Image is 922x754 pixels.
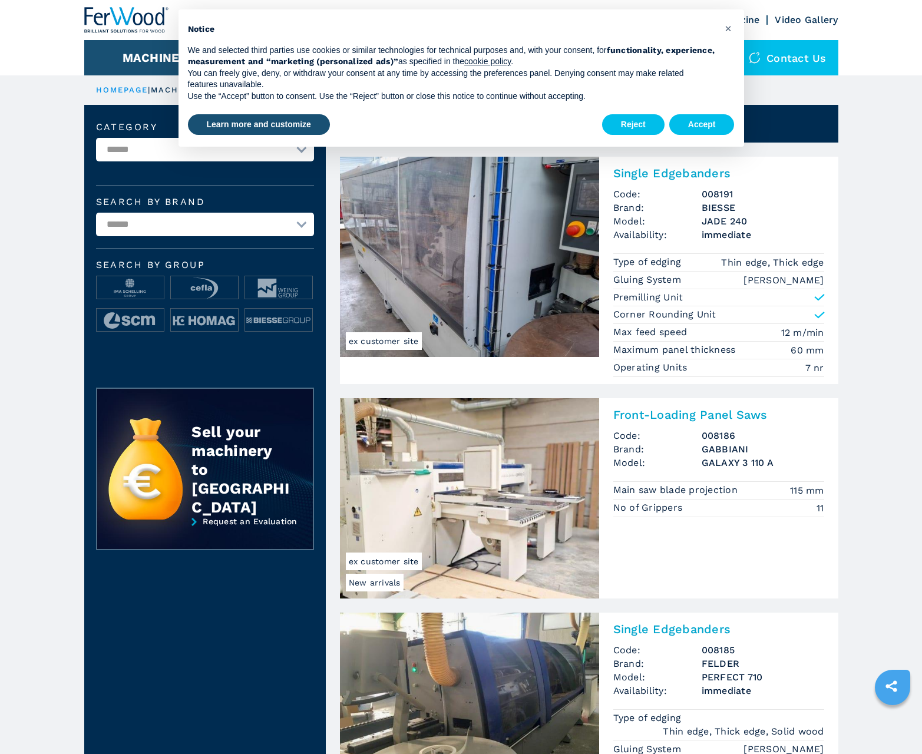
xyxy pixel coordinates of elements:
em: 11 [817,501,824,515]
p: Premilling Unit [613,291,683,304]
h3: PERFECT 710 [702,670,824,684]
img: Front-Loading Panel Saws GABBIANI GALAXY 3 110 A [340,398,599,598]
em: Thin edge, Thick edge, Solid wood [663,725,824,738]
a: Video Gallery [775,14,838,25]
span: Model: [613,456,702,469]
h3: 008185 [702,643,824,657]
img: image [97,276,164,300]
img: Single Edgebanders BIESSE JADE 240 [340,157,599,357]
div: Contact us [737,40,838,75]
h2: Single Edgebanders [613,166,824,180]
span: Model: [613,670,702,684]
em: Thin edge, Thick edge [721,256,824,269]
h3: GALAXY 3 110 A [702,456,824,469]
a: Request an Evaluation [96,517,314,559]
img: image [97,309,164,332]
a: Single Edgebanders BIESSE JADE 240ex customer siteSingle EdgebandersCode:008191Brand:BIESSEModel:... [340,157,838,384]
p: machines [151,85,201,95]
button: Reject [602,114,665,135]
span: ex customer site [346,553,422,570]
span: New arrivals [346,574,404,591]
em: 60 mm [791,343,824,357]
h3: FELDER [702,657,824,670]
a: cookie policy [464,57,511,66]
img: Ferwood [84,7,169,33]
span: Search by group [96,260,314,270]
h3: 008191 [702,187,824,201]
a: HOMEPAGE [96,85,148,94]
p: Type of edging [613,256,685,269]
button: Learn more and customize [188,114,330,135]
a: sharethis [877,672,906,701]
span: Model: [613,214,702,228]
span: immediate [702,228,824,242]
button: Machines [123,51,187,65]
h2: Front-Loading Panel Saws [613,408,824,422]
p: Use the “Accept” button to consent. Use the “Reject” button or close this notice to continue with... [188,91,716,102]
span: ex customer site [346,332,422,350]
img: image [171,276,238,300]
span: Availability: [613,684,702,697]
p: Operating Units [613,361,690,374]
span: Brand: [613,442,702,456]
span: Brand: [613,201,702,214]
p: You can freely give, deny, or withdraw your consent at any time by accessing the preferences pane... [188,68,716,91]
span: Availability: [613,228,702,242]
p: Max feed speed [613,326,690,339]
p: Type of edging [613,712,685,725]
iframe: Chat [872,701,913,745]
h3: BIESSE [702,201,824,214]
p: No of Grippers [613,501,686,514]
span: Code: [613,187,702,201]
img: image [171,309,238,332]
h3: GABBIANI [702,442,824,456]
em: 115 mm [790,484,824,497]
img: Contact us [749,52,761,64]
p: We and selected third parties use cookies or similar technologies for technical purposes and, wit... [188,45,716,68]
em: 12 m/min [781,326,824,339]
p: Gluing System [613,273,685,286]
span: Brand: [613,657,702,670]
span: × [725,21,732,35]
p: Main saw blade projection [613,484,741,497]
h3: 008186 [702,429,824,442]
label: Search by brand [96,197,314,207]
img: image [245,309,312,332]
span: Code: [613,643,702,657]
button: Close this notice [719,19,738,38]
strong: functionality, experience, measurement and “marketing (personalized ads)” [188,45,715,67]
span: Code: [613,429,702,442]
button: Accept [669,114,735,135]
span: immediate [702,684,824,697]
a: Front-Loading Panel Saws GABBIANI GALAXY 3 110 ANew arrivalsex customer siteFront-Loading Panel S... [340,398,838,598]
h2: Single Edgebanders [613,622,824,636]
div: Sell your machinery to [GEOGRAPHIC_DATA] [191,422,289,517]
p: Corner Rounding Unit [613,308,716,321]
label: Category [96,123,314,132]
h3: JADE 240 [702,214,824,228]
em: 7 nr [805,361,824,375]
img: image [245,276,312,300]
span: | [148,85,150,94]
em: [PERSON_NAME] [743,273,824,287]
h2: Notice [188,24,716,35]
p: Maximum panel thickness [613,343,739,356]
